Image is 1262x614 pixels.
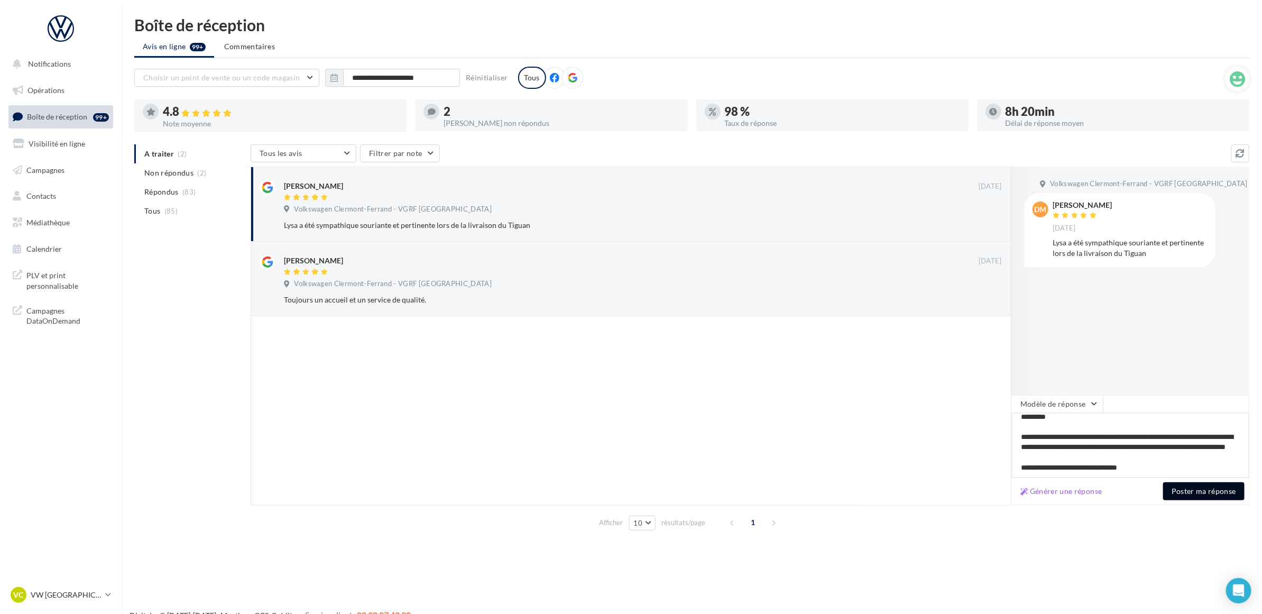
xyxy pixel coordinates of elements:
[629,516,656,530] button: 10
[979,182,1002,191] span: [DATE]
[27,86,65,95] span: Opérations
[6,133,115,155] a: Visibilité en ligne
[444,106,679,117] div: 2
[294,205,492,214] span: Volkswagen Clermont-Ferrand - VGRF [GEOGRAPHIC_DATA]
[93,113,109,122] div: 99+
[444,120,679,127] div: [PERSON_NAME] non répondus
[26,244,62,253] span: Calendrier
[360,144,440,162] button: Filtrer par note
[6,299,115,331] a: Campagnes DataOnDemand
[26,268,109,291] span: PLV et print personnalisable
[284,181,343,191] div: [PERSON_NAME]
[29,139,85,148] span: Visibilité en ligne
[284,255,343,266] div: [PERSON_NAME]
[6,212,115,234] a: Médiathèque
[27,112,87,121] span: Boîte de réception
[6,185,115,207] a: Contacts
[284,220,933,231] div: Lysa a été sympathique souriante et pertinente lors de la livraison du Tiguan
[164,207,178,215] span: (85)
[144,206,160,216] span: Tous
[144,168,194,178] span: Non répondus
[163,106,398,118] div: 4.8
[634,519,643,527] span: 10
[14,590,24,600] span: VC
[6,238,115,260] a: Calendrier
[600,518,623,528] span: Afficher
[26,304,109,326] span: Campagnes DataOnDemand
[725,120,960,127] div: Taux de réponse
[6,105,115,128] a: Boîte de réception99+
[1006,106,1241,117] div: 8h 20min
[1053,224,1076,233] span: [DATE]
[294,279,492,289] span: Volkswagen Clermont-Ferrand - VGRF [GEOGRAPHIC_DATA]
[144,187,179,197] span: Répondus
[1226,578,1251,603] div: Open Intercom Messenger
[1053,237,1207,259] div: Lysa a été sympathique souriante et pertinente lors de la livraison du Tiguan
[31,590,101,600] p: VW [GEOGRAPHIC_DATA]
[284,295,933,305] div: Toujours un accueil et un service de qualité.
[26,165,65,174] span: Campagnes
[1053,201,1112,209] div: [PERSON_NAME]
[6,264,115,295] a: PLV et print personnalisable
[1035,204,1047,215] span: dM
[251,144,356,162] button: Tous les avis
[462,71,512,84] button: Réinitialiser
[1050,179,1248,189] span: Volkswagen Clermont-Ferrand - VGRF [GEOGRAPHIC_DATA]
[6,159,115,181] a: Campagnes
[224,41,275,52] span: Commentaires
[134,69,319,87] button: Choisir un point de vente ou un code magasin
[26,191,56,200] span: Contacts
[1016,485,1107,498] button: Générer une réponse
[1006,120,1241,127] div: Délai de réponse moyen
[8,585,113,605] a: VC VW [GEOGRAPHIC_DATA]
[6,53,111,75] button: Notifications
[182,188,196,196] span: (83)
[143,73,300,82] span: Choisir un point de vente ou un code magasin
[1011,395,1103,413] button: Modèle de réponse
[518,67,546,89] div: Tous
[260,149,302,158] span: Tous les avis
[163,120,398,127] div: Note moyenne
[725,106,960,117] div: 98 %
[26,218,70,227] span: Médiathèque
[661,518,705,528] span: résultats/page
[134,17,1249,33] div: Boîte de réception
[979,256,1002,266] span: [DATE]
[28,59,71,68] span: Notifications
[744,514,761,531] span: 1
[1163,482,1245,500] button: Poster ma réponse
[6,79,115,102] a: Opérations
[198,169,207,177] span: (2)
